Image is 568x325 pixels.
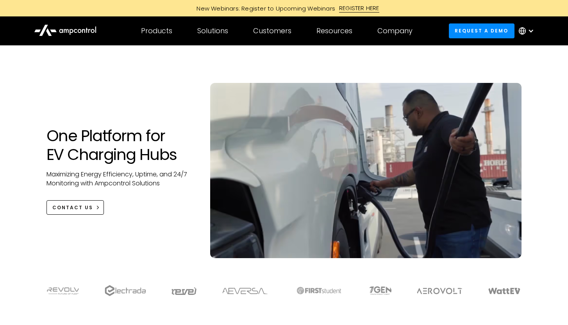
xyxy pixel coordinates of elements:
[46,170,195,188] p: Maximizing Energy Efficiency, Uptime, and 24/7 Monitoring with Ampcontrol Solutions
[108,4,460,13] a: New Webinars: Register to Upcoming WebinarsREGISTER HERE
[46,200,104,215] a: CONTACT US
[197,27,228,35] div: Solutions
[488,288,521,294] img: WattEV logo
[339,4,379,13] div: REGISTER HERE
[316,27,352,35] div: Resources
[253,27,291,35] div: Customers
[189,4,339,13] div: New Webinars: Register to Upcoming Webinars
[416,288,463,294] img: Aerovolt Logo
[141,27,172,35] div: Products
[46,126,195,164] h1: One Platform for EV Charging Hubs
[377,27,413,35] div: Company
[449,23,514,38] a: Request a demo
[105,285,146,296] img: electrada logo
[52,204,93,211] div: CONTACT US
